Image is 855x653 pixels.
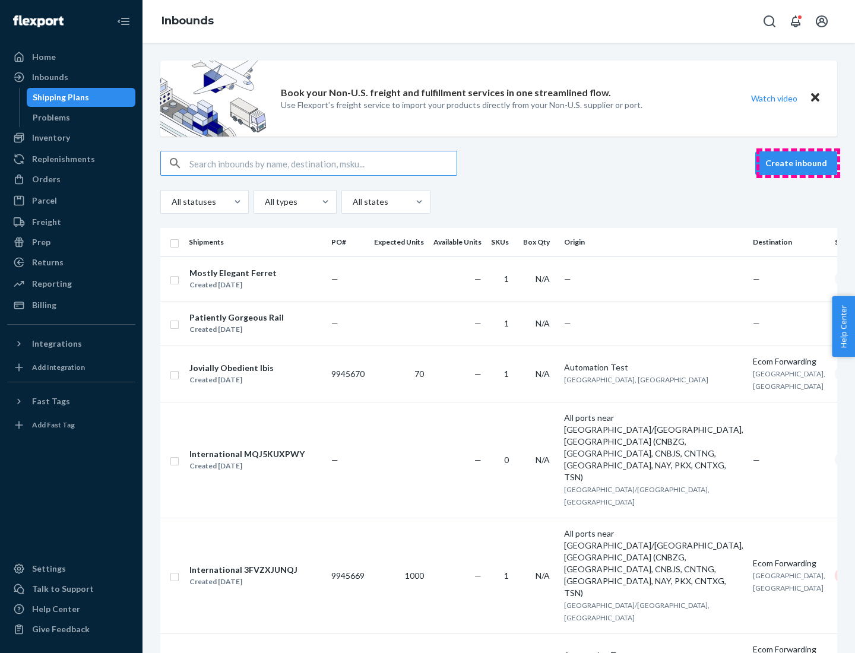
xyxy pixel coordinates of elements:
div: Inbounds [32,71,68,83]
a: Problems [27,108,136,127]
div: Ecom Forwarding [753,557,825,569]
span: — [474,318,482,328]
div: Reporting [32,278,72,290]
span: — [474,570,482,581]
span: 1 [504,570,509,581]
div: Ecom Forwarding [753,356,825,367]
a: Billing [7,296,135,315]
div: Patiently Gorgeous Rail [189,312,284,324]
a: Inbounds [7,68,135,87]
div: All ports near [GEOGRAPHIC_DATA]/[GEOGRAPHIC_DATA], [GEOGRAPHIC_DATA] (CNBZG, [GEOGRAPHIC_DATA], ... [564,528,743,599]
span: [GEOGRAPHIC_DATA]/[GEOGRAPHIC_DATA], [GEOGRAPHIC_DATA] [564,601,710,622]
input: Search inbounds by name, destination, msku... [189,151,457,175]
span: 1 [504,369,509,379]
span: — [753,274,760,284]
ol: breadcrumbs [152,4,223,39]
div: Replenishments [32,153,95,165]
p: Book your Non-U.S. freight and fulfillment services in one streamlined flow. [281,86,611,100]
button: Watch video [743,90,805,107]
button: Help Center [832,296,855,357]
button: Fast Tags [7,392,135,411]
div: Mostly Elegant Ferret [189,267,277,279]
div: International MQJ5KUXPWY [189,448,305,460]
a: Shipping Plans [27,88,136,107]
th: Box Qty [518,228,559,256]
span: — [564,274,571,284]
th: Origin [559,228,748,256]
td: 9945669 [327,518,369,633]
a: Prep [7,233,135,252]
span: — [331,318,338,328]
div: Fast Tags [32,395,70,407]
a: Freight [7,213,135,232]
div: Created [DATE] [189,460,305,472]
div: Give Feedback [32,623,90,635]
th: Expected Units [369,228,429,256]
a: Returns [7,253,135,272]
a: Add Integration [7,358,135,377]
div: Settings [32,563,66,575]
span: N/A [536,274,550,284]
img: Flexport logo [13,15,64,27]
button: Create inbound [755,151,837,175]
a: Settings [7,559,135,578]
a: Talk to Support [7,579,135,598]
a: Orders [7,170,135,189]
span: 1000 [405,570,424,581]
div: International 3FVZXJUNQJ [189,564,297,576]
div: Jovially Obedient Ibis [189,362,274,374]
div: Problems [33,112,70,123]
span: 1 [504,274,509,284]
span: 70 [414,369,424,379]
span: [GEOGRAPHIC_DATA], [GEOGRAPHIC_DATA] [753,571,825,592]
button: Open Search Box [758,9,781,33]
span: [GEOGRAPHIC_DATA]/[GEOGRAPHIC_DATA], [GEOGRAPHIC_DATA] [564,485,710,506]
a: Replenishments [7,150,135,169]
a: Parcel [7,191,135,210]
div: Inventory [32,132,70,144]
div: Add Fast Tag [32,420,75,430]
div: Home [32,51,56,63]
div: Integrations [32,338,82,350]
div: Shipping Plans [33,91,89,103]
th: Available Units [429,228,486,256]
span: [GEOGRAPHIC_DATA], [GEOGRAPHIC_DATA] [564,375,708,384]
div: Automation Test [564,362,743,373]
span: — [474,455,482,465]
a: Inbounds [161,14,214,27]
a: Home [7,47,135,66]
button: Open account menu [810,9,834,33]
button: Open notifications [784,9,807,33]
span: — [564,318,571,328]
a: Inventory [7,128,135,147]
span: N/A [536,318,550,328]
th: SKUs [486,228,518,256]
span: — [474,369,482,379]
input: All states [351,196,353,208]
button: Close Navigation [112,9,135,33]
span: N/A [536,570,550,581]
div: Created [DATE] [189,576,297,588]
div: Billing [32,299,56,311]
a: Add Fast Tag [7,416,135,435]
span: — [331,274,338,284]
span: — [474,274,482,284]
th: PO# [327,228,369,256]
div: Created [DATE] [189,324,284,335]
span: N/A [536,455,550,465]
div: Prep [32,236,50,248]
div: Created [DATE] [189,279,277,291]
th: Shipments [184,228,327,256]
button: Integrations [7,334,135,353]
div: Freight [32,216,61,228]
div: Talk to Support [32,583,94,595]
span: — [331,455,338,465]
span: — [753,318,760,328]
div: Orders [32,173,61,185]
div: Add Integration [32,362,85,372]
button: Give Feedback [7,620,135,639]
span: 0 [504,455,509,465]
div: All ports near [GEOGRAPHIC_DATA]/[GEOGRAPHIC_DATA], [GEOGRAPHIC_DATA] (CNBZG, [GEOGRAPHIC_DATA], ... [564,412,743,483]
span: [GEOGRAPHIC_DATA], [GEOGRAPHIC_DATA] [753,369,825,391]
input: All statuses [170,196,172,208]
